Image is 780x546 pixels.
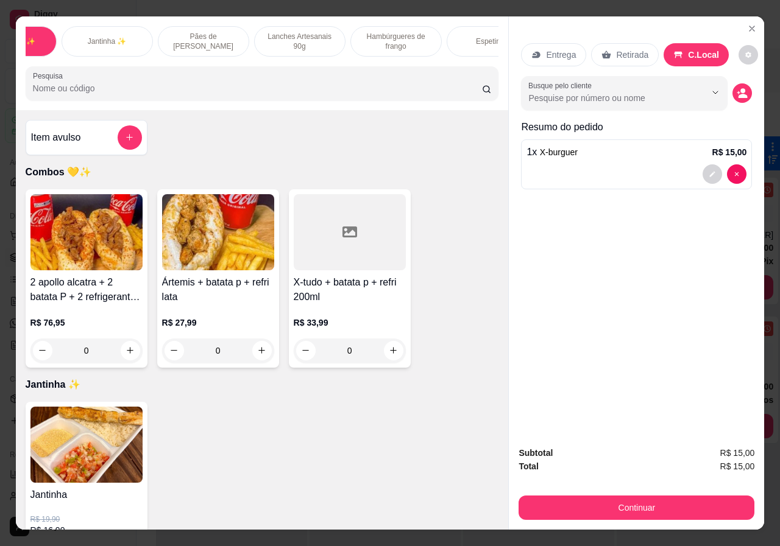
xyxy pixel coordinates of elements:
[30,488,143,502] h4: Jantinha
[703,164,722,184] button: decrease-product-quantity
[742,19,762,38] button: Close
[88,37,127,46] p: Jantinha ✨
[546,49,576,61] p: Entrega
[168,32,239,51] p: Pães de [PERSON_NAME]
[30,407,143,483] img: product-image
[162,317,274,329] p: R$ 27,99
[31,130,81,145] h4: Item avulso
[526,145,578,159] p: 1 x
[712,146,747,158] p: R$ 15,00
[519,461,538,471] strong: Total
[521,120,752,135] p: Resumo do pedido
[264,32,335,51] p: Lanches Artesanais 90g
[33,82,482,94] input: Pesquisa
[739,45,758,65] button: decrease-product-quantity
[162,275,274,304] h4: Ártemis + batata p + refri lata
[720,446,755,460] span: R$ 15,00
[476,37,508,46] p: Espetinho
[361,32,431,51] p: Hambúrgueres de frango
[540,147,578,157] span: X-burguer
[30,524,143,536] p: R$ 16,90
[688,49,719,61] p: C.Local
[294,317,406,329] p: R$ 33,99
[30,275,143,304] h4: 2 apollo alcatra + 2 batata P + 2 refrigerantes lata
[162,194,274,270] img: product-image
[528,80,596,91] label: Busque pelo cliente
[720,460,755,473] span: R$ 15,00
[118,125,142,150] button: add-separate-item
[294,275,406,304] h4: X-tudo + batata p + refri 200ml
[528,92,686,104] input: Busque pelo cliente
[519,448,553,458] strong: Subtotal
[30,514,143,524] p: R$ 19,90
[26,377,499,392] p: Jantinha ✨
[727,164,746,184] button: decrease-product-quantity
[30,194,143,270] img: product-image
[33,71,67,81] label: Pesquisa
[30,317,143,329] p: R$ 76,95
[519,495,754,520] button: Continuar
[26,165,499,180] p: Combos 💛✨
[732,83,752,103] button: decrease-product-quantity
[706,83,725,102] button: Show suggestions
[616,49,648,61] p: Retirada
